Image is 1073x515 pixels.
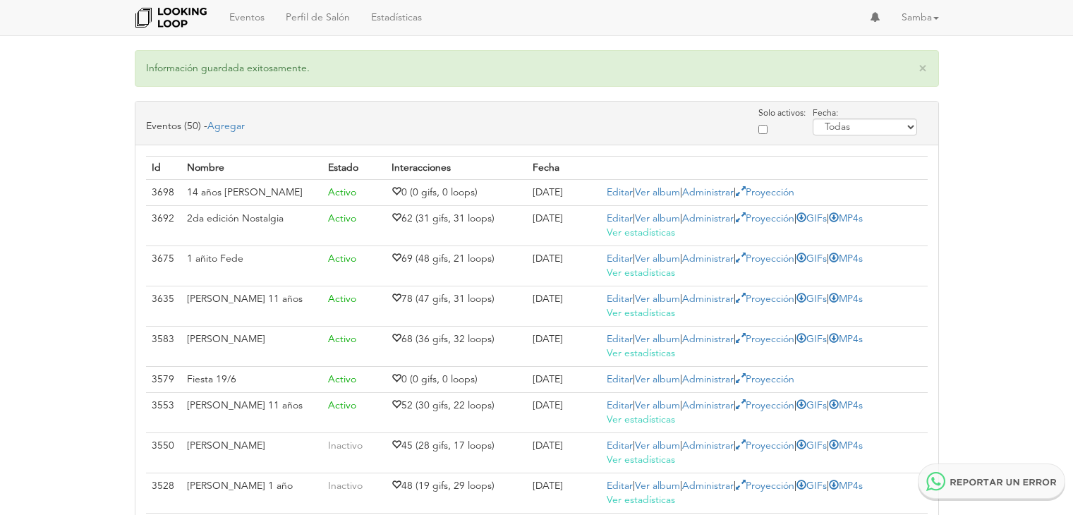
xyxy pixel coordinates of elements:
[328,401,356,411] span: Activo
[758,109,806,119] label: Solo activos:
[607,401,633,411] a: Editar
[386,206,527,246] td: 62 (31 gifs, 31 loops)
[146,367,181,393] td: 3579
[386,246,527,286] td: 69 (48 gifs, 21 loops)
[796,214,827,224] a: GIFs
[607,415,675,425] a: Ver estadísticas
[386,367,527,393] td: 0 (0 gifs, 0 loops)
[527,367,601,393] td: [DATE]
[682,401,734,411] a: Administrar
[682,188,734,198] a: Administrar
[829,294,863,304] a: MP4s
[146,473,181,514] td: 3528
[682,481,734,491] a: Administrar
[796,401,827,411] a: GIFs
[607,441,633,451] a: Editar
[607,349,675,358] a: Ver estadísticas
[328,188,356,198] span: Activo
[146,109,245,137] div: Eventos (50) -
[146,246,181,286] td: 3675
[796,481,827,491] a: GIFs
[829,254,863,264] a: MP4s
[829,401,863,411] a: MP4s
[527,206,601,246] td: [DATE]
[736,214,794,224] a: Proyección
[607,254,633,264] a: Editar
[607,455,675,465] a: Ver estadísticas
[682,375,734,384] a: Administrar
[607,334,633,344] a: Editar
[146,206,181,246] td: 3692
[635,441,680,451] a: Ver album
[146,286,181,327] td: 3635
[829,441,863,451] a: MP4s
[146,157,181,180] th: Id
[607,294,633,304] a: Editar
[328,214,356,224] span: Activo
[146,393,181,433] td: 3553
[181,327,323,367] td: [PERSON_NAME]
[386,393,527,433] td: 52 (30 gifs, 22 loops)
[181,393,323,433] td: [PERSON_NAME] 11 años
[181,286,323,327] td: [PERSON_NAME] 11 años
[386,180,527,206] td: 0 (0 gifs, 0 loops)
[682,294,734,304] a: Administrar
[635,214,680,224] a: Ver album
[386,327,527,367] td: 68 (36 gifs, 32 loops)
[328,375,356,384] span: Activo
[682,441,734,451] a: Administrar
[635,294,680,304] a: Ver album
[146,327,181,367] td: 3583
[328,294,356,304] span: Activo
[607,308,675,318] a: Ver estadísticas
[207,121,245,131] a: Agregar
[635,334,680,344] a: Ver album
[601,286,927,327] td: | | | | |
[796,441,827,451] a: GIFs
[181,367,323,393] td: Fiesta 19/6
[181,206,323,246] td: 2da edición Nostalgia
[607,375,633,384] a: Editar
[607,268,675,278] a: Ver estadísticas
[322,157,386,180] th: Estado
[527,433,601,473] td: [DATE]
[527,286,601,327] td: [DATE]
[386,157,527,180] th: Interacciones
[386,473,527,514] td: 48 (19 gifs, 29 loops)
[607,495,675,505] a: Ver estadísticas
[146,433,181,473] td: 3550
[527,246,601,286] td: [DATE]
[918,61,928,76] a: close
[607,214,633,224] a: Editar
[607,481,633,491] a: Editar
[736,401,794,411] a: Proyección
[601,206,927,246] td: | | | | |
[796,294,827,304] a: GIFs
[328,254,356,264] span: Activo
[635,188,680,198] a: Ver album
[796,254,827,264] a: GIFs
[635,375,680,384] a: Ver album
[829,481,863,491] a: MP4s
[607,188,633,198] a: Editar
[736,188,794,198] a: Proyección
[527,327,601,367] td: [DATE]
[682,334,734,344] a: Administrar
[635,254,680,264] a: Ver album
[181,157,323,180] th: Nombre
[601,246,927,286] td: | | | | |
[181,433,323,473] td: [PERSON_NAME]
[736,294,794,304] a: Proyección
[918,464,1066,501] img: Reportar un error
[736,334,794,344] a: Proyección
[146,180,181,206] td: 3698
[386,433,527,473] td: 45 (28 gifs, 17 loops)
[813,109,917,119] span: Fecha:
[386,286,527,327] td: 78 (47 gifs, 31 loops)
[527,473,601,514] td: [DATE]
[135,50,939,87] p: Información guardada exitosamente.
[181,180,323,206] td: 14 años [PERSON_NAME]
[736,375,794,384] a: Proyección
[635,401,680,411] a: Ver album
[601,473,927,514] td: | | | | |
